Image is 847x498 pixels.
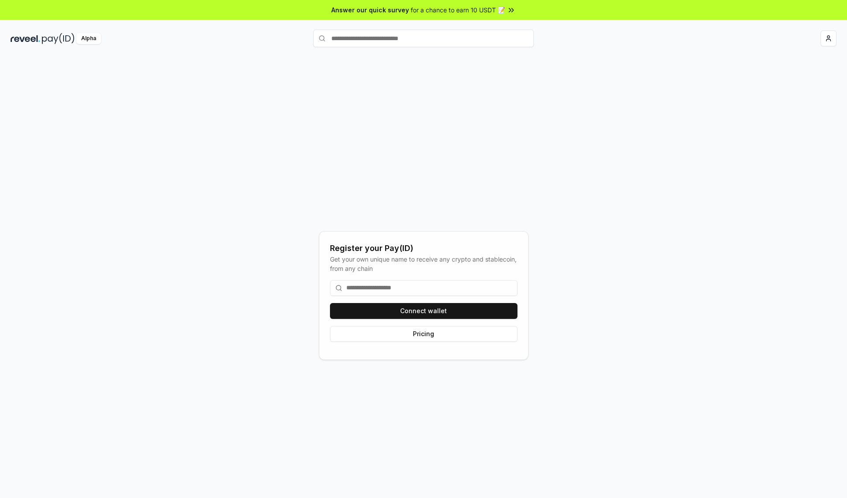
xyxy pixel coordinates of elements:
span: Answer our quick survey [331,5,409,15]
button: Connect wallet [330,303,517,319]
div: Alpha [76,33,101,44]
div: Register your Pay(ID) [330,242,517,255]
img: reveel_dark [11,33,40,44]
button: Pricing [330,326,517,342]
span: for a chance to earn 10 USDT 📝 [411,5,505,15]
div: Get your own unique name to receive any crypto and stablecoin, from any chain [330,255,517,273]
img: pay_id [42,33,75,44]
